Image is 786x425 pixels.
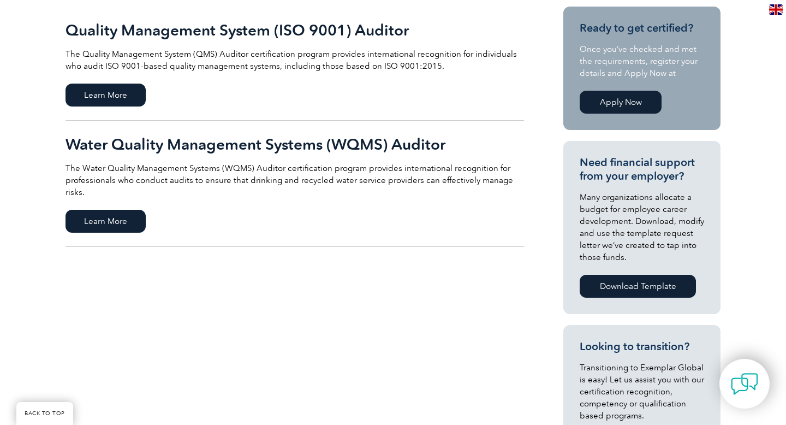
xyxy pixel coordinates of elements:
[580,191,704,263] p: Many organizations allocate a budget for employee career development. Download, modify and use th...
[65,210,146,233] span: Learn More
[769,4,783,15] img: en
[580,156,704,183] h3: Need financial support from your employer?
[580,340,704,353] h3: Looking to transition?
[580,275,696,298] a: Download Template
[65,162,524,198] p: The Water Quality Management Systems (WQMS) Auditor certification program provides international ...
[65,121,524,247] a: Water Quality Management Systems (WQMS) Auditor The Water Quality Management Systems (WQMS) Audit...
[65,135,524,153] h2: Water Quality Management Systems (WQMS) Auditor
[65,7,524,121] a: Quality Management System (ISO 9001) Auditor The Quality Management System (QMS) Auditor certific...
[731,370,758,398] img: contact-chat.png
[580,21,704,35] h3: Ready to get certified?
[65,21,524,39] h2: Quality Management System (ISO 9001) Auditor
[580,362,704,422] p: Transitioning to Exemplar Global is easy! Let us assist you with our certification recognition, c...
[65,48,524,72] p: The Quality Management System (QMS) Auditor certification program provides international recognit...
[580,43,704,79] p: Once you’ve checked and met the requirements, register your details and Apply Now at
[16,402,73,425] a: BACK TO TOP
[580,91,662,114] a: Apply Now
[65,84,146,107] span: Learn More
